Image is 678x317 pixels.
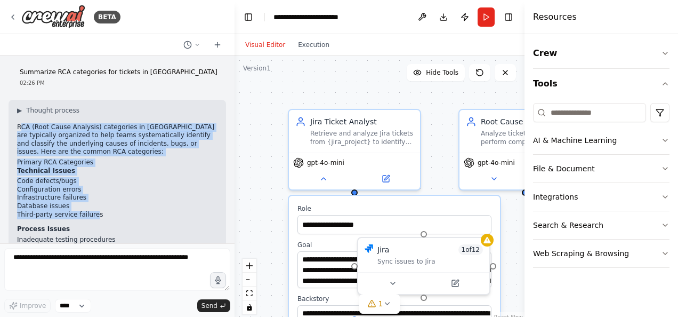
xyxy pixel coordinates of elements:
[481,129,584,146] div: Analyze ticket information to perform comprehensive root cause analysis and categorize findings a...
[288,109,421,191] div: Jira Ticket AnalystRetrieve and analyze Jira tickets from {jira_project} to identify incidents, b...
[478,158,515,167] span: gpt-4o-mini
[356,172,416,185] button: Open in side panel
[241,10,256,25] button: Hide left sidebar
[481,116,584,127] div: Root Cause Analysis Expert
[243,300,256,314] button: toggle interactivity
[94,11,120,23] div: BETA
[21,5,85,29] img: Logo
[273,12,354,22] nav: breadcrumb
[533,11,577,23] h4: Resources
[17,211,217,219] li: Third-party service failures
[26,106,79,115] span: Thought process
[17,158,217,167] h2: Primary RCA Categories
[365,244,373,253] img: Jira
[179,38,205,51] button: Switch to previous chat
[377,244,389,255] div: Jira
[209,38,226,51] button: Start a new chat
[20,79,217,87] div: 02:26 PM
[201,302,217,310] span: Send
[533,69,669,99] button: Tools
[310,116,414,127] div: Jira Ticket Analyst
[377,257,483,266] div: Sync issues to Jira
[292,38,336,51] button: Execution
[307,158,344,167] span: gpt-4o-mini
[426,68,458,77] span: Hide Tools
[17,194,217,202] li: Infrastructure failures
[533,240,669,267] button: Web Scraping & Browsing
[378,298,383,309] span: 1
[520,196,546,316] g: Edge from 71246ff0-80a1-47bf-8b4b-ed86c1f14cba to 40f4d59b-f294-42fc-a2fd-a2ddefffc761
[17,186,217,194] li: Configuration errors
[243,273,256,287] button: zoom out
[4,299,51,313] button: Improve
[425,277,485,290] button: Open in side panel
[297,295,491,303] label: Backstory
[533,38,669,68] button: Crew
[458,244,483,255] span: Number of enabled actions
[533,183,669,211] button: Integrations
[533,126,669,154] button: AI & Machine Learning
[297,204,491,213] label: Role
[17,177,217,186] li: Code defects/bugs
[243,259,256,273] button: zoom in
[310,129,414,146] div: Retrieve and analyze Jira tickets from {jira_project} to identify incidents, bugs, and issues tha...
[357,237,490,295] div: JiraJira1of12Sync issues to Jira
[243,259,256,314] div: React Flow controls
[17,202,217,211] li: Database issues
[197,299,230,312] button: Send
[17,106,79,115] button: ▶Thought process
[533,155,669,183] button: File & Document
[20,302,46,310] span: Improve
[501,10,516,25] button: Hide right sidebar
[17,123,217,156] p: RCA (Root Cause Analysis) categories in [GEOGRAPHIC_DATA] are typically organized to help teams s...
[407,64,465,81] button: Hide Tools
[243,64,271,73] div: Version 1
[17,225,70,233] strong: Process Issues
[458,109,592,191] div: Root Cause Analysis ExpertAnalyze ticket information to perform comprehensive root cause analysis...
[243,287,256,300] button: fit view
[359,294,400,314] button: 1
[533,211,669,239] button: Search & Research
[20,68,217,77] p: Summarize RCA categories for tickets in [GEOGRAPHIC_DATA]
[17,106,22,115] span: ▶
[17,167,75,175] strong: Technical Issues
[239,38,292,51] button: Visual Editor
[533,99,669,276] div: Tools
[17,236,217,244] li: Inadequate testing procedures
[210,272,226,288] button: Click to speak your automation idea
[297,241,491,249] label: Goal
